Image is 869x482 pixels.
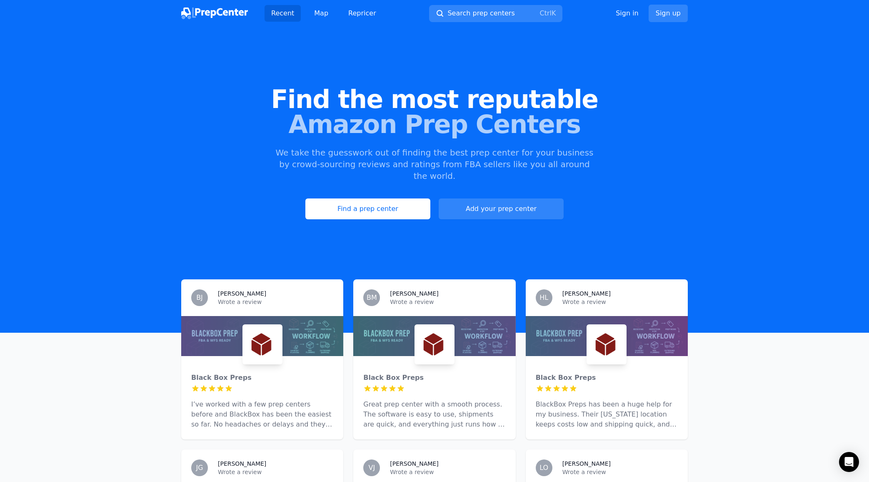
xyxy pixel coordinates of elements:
p: Wrote a review [390,468,505,476]
kbd: Ctrl [539,9,551,17]
span: BM [367,294,377,301]
a: HL[PERSON_NAME]Wrote a reviewBlack Box PrepsBlack Box PrepsBlackBox Preps has been a huge help fo... [526,279,688,439]
a: Add your prep center [439,198,564,219]
h3: [PERSON_NAME] [218,289,266,298]
span: Search prep centers [447,8,514,18]
img: Black Box Preps [244,326,281,363]
img: PrepCenter [181,8,248,19]
h3: [PERSON_NAME] [390,289,438,298]
h3: [PERSON_NAME] [562,459,611,468]
p: BlackBox Preps has been a huge help for my business. Their [US_STATE] location keeps costs low an... [536,399,678,429]
img: Black Box Preps [416,326,453,363]
h3: [PERSON_NAME] [390,459,438,468]
button: Search prep centersCtrlK [429,5,562,22]
span: Find the most reputable [13,87,856,112]
kbd: K [552,9,556,17]
h3: [PERSON_NAME] [562,289,611,298]
p: Wrote a review [218,298,333,306]
div: Black Box Preps [363,373,505,383]
span: BJ [196,294,203,301]
span: JG [196,464,203,471]
a: Sign in [616,8,639,18]
p: Wrote a review [562,468,678,476]
h3: [PERSON_NAME] [218,459,266,468]
p: Wrote a review [390,298,505,306]
div: Black Box Preps [536,373,678,383]
p: Great prep center with a smooth process. The software is easy to use, shipments are quick, and ev... [363,399,505,429]
span: VJ [368,464,375,471]
p: I’ve worked with a few prep centers before and BlackBox has been the easiest so far. No headaches... [191,399,333,429]
div: Open Intercom Messenger [839,452,859,472]
a: Repricer [342,5,383,22]
a: Sign up [649,5,688,22]
img: Black Box Preps [588,326,625,363]
a: Recent [265,5,301,22]
p: We take the guesswork out of finding the best prep center for your business by crowd-sourcing rev... [275,147,594,182]
span: LO [539,464,548,471]
p: Wrote a review [218,468,333,476]
span: HL [539,294,548,301]
a: Find a prep center [305,198,430,219]
a: BJ[PERSON_NAME]Wrote a reviewBlack Box PrepsBlack Box PrepsI’ve worked with a few prep centers be... [181,279,343,439]
span: Amazon Prep Centers [13,112,856,137]
a: BM[PERSON_NAME]Wrote a reviewBlack Box PrepsBlack Box PrepsGreat prep center with a smooth proces... [353,279,515,439]
div: Black Box Preps [191,373,333,383]
a: Map [307,5,335,22]
p: Wrote a review [562,298,678,306]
